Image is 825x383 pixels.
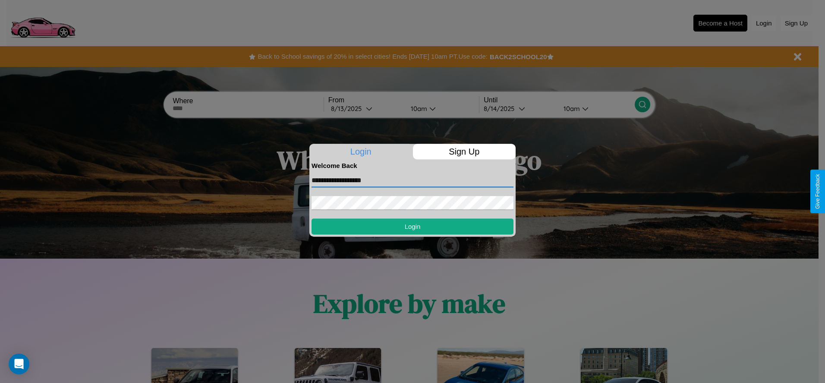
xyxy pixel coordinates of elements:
[413,144,516,159] p: Sign Up
[815,174,821,209] div: Give Feedback
[9,354,29,374] div: Open Intercom Messenger
[312,162,513,169] h4: Welcome Back
[309,144,412,159] p: Login
[312,218,513,234] button: Login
